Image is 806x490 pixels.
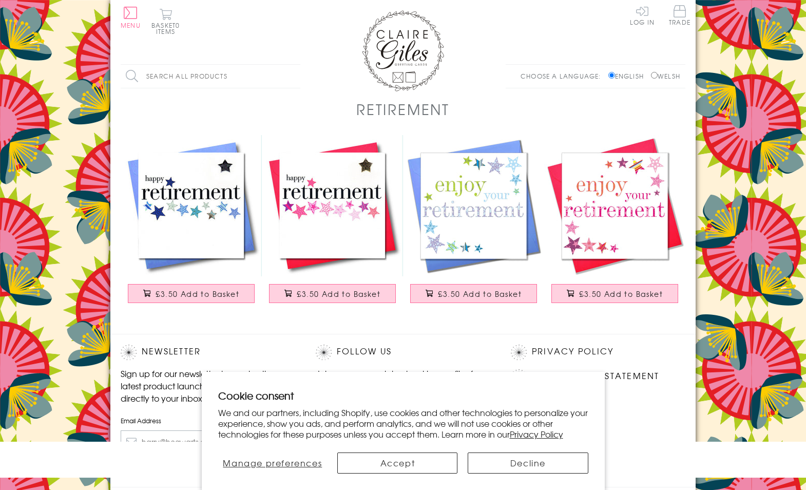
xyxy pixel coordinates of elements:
[362,10,444,91] img: Claire Giles Greetings Cards
[262,135,403,313] a: Good Luck Retirement Card, Pink Stars, Embellished with a padded star £3.50 Add to Basket
[121,135,262,276] img: Good Luck Retirement Card, Blue Stars, Embellished with a padded star
[651,72,658,79] input: Welsh
[290,65,300,88] input: Search
[337,453,457,474] button: Accept
[510,428,563,440] a: Privacy Policy
[121,135,262,313] a: Good Luck Retirement Card, Blue Stars, Embellished with a padded star £3.50 Add to Basket
[262,135,403,276] img: Good Luck Retirement Card, Pink Stars, Embellished with a padded star
[121,367,295,404] p: Sign up for our newsletter to receive the latest product launches, news and offers directly to yo...
[223,457,322,469] span: Manage preferences
[316,345,490,360] h2: Follow Us
[521,71,606,81] p: Choose a language:
[218,388,588,403] h2: Cookie consent
[669,5,690,25] span: Trade
[121,430,295,454] input: harry@hogwarts.edu
[156,21,180,36] span: 0 items
[121,65,300,88] input: Search all products
[544,135,685,313] a: Congratulations and Good Luck Card, Pink Stars, enjoy your Retirement £3.50 Add to Basket
[156,289,239,299] span: £3.50 Add to Basket
[651,71,680,81] label: Welsh
[544,135,685,276] img: Congratulations and Good Luck Card, Pink Stars, enjoy your Retirement
[121,416,295,425] label: Email Address
[218,407,588,439] p: We and our partners, including Shopify, use cookies and other technologies to personalize your ex...
[630,5,655,25] a: Log In
[608,71,649,81] label: English
[297,289,380,299] span: £3.50 Add to Basket
[532,369,660,383] a: Accessibility Statement
[121,7,141,28] button: Menu
[403,135,544,276] img: Congratulations and Good Luck Card, Blue Stars, enjoy your Retirement
[128,284,255,303] button: £3.50 Add to Basket
[218,453,327,474] button: Manage preferences
[316,367,490,404] p: Join us on our social networking profiles for up to the minute news and product releases the mome...
[608,72,615,79] input: English
[121,21,141,30] span: Menu
[438,289,522,299] span: £3.50 Add to Basket
[356,99,450,120] h1: Retirement
[403,135,544,313] a: Congratulations and Good Luck Card, Blue Stars, enjoy your Retirement £3.50 Add to Basket
[551,284,679,303] button: £3.50 Add to Basket
[532,345,613,359] a: Privacy Policy
[151,8,180,34] button: Basket0 items
[669,5,690,27] a: Trade
[410,284,538,303] button: £3.50 Add to Basket
[468,453,588,474] button: Decline
[579,289,663,299] span: £3.50 Add to Basket
[121,345,295,360] h2: Newsletter
[269,284,396,303] button: £3.50 Add to Basket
